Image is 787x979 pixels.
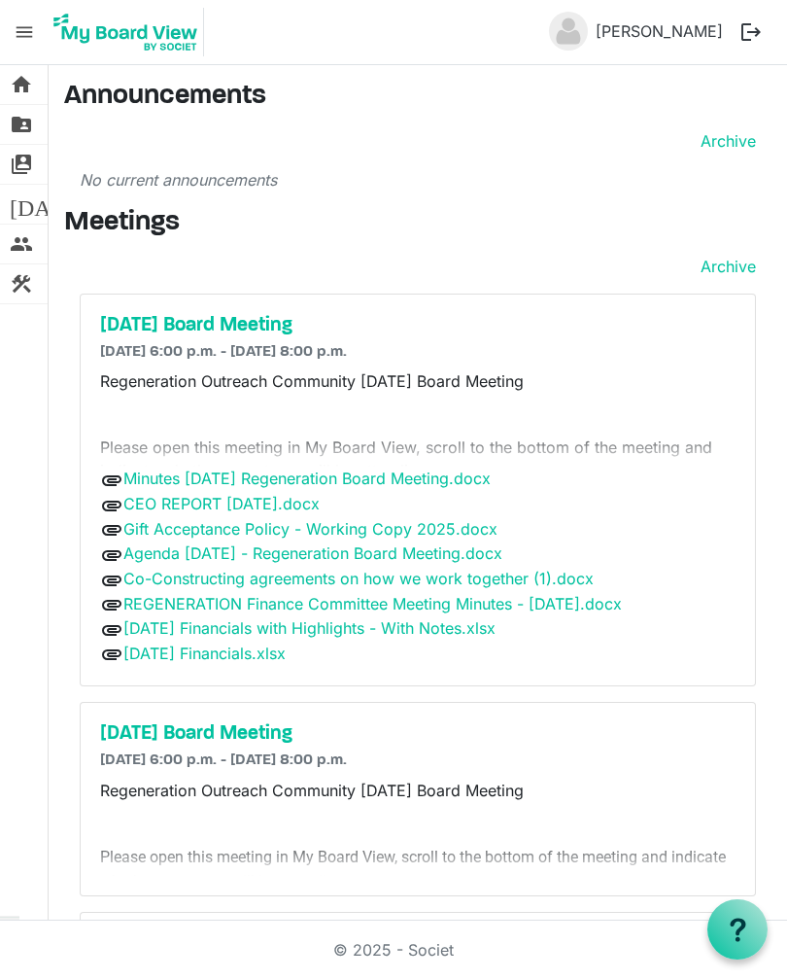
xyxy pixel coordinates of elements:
span: attachment [100,543,123,567]
img: My Board View Logo [48,8,204,56]
span: attachment [100,469,123,492]
a: [DATE] Financials with Highlights - With Notes.xlsx [123,618,496,638]
a: REGENERATION Finance Committee Meeting Minutes - [DATE].docx [123,594,622,613]
span: attachment [100,593,123,616]
span: attachment [100,494,123,517]
a: Co-Constructing agreements on how we work together (1).docx [123,569,594,588]
a: Archive [693,255,756,278]
a: CEO REPORT [DATE].docx [123,494,320,513]
a: Agenda [DATE] - Regeneration Board Meeting.docx [123,543,502,563]
a: [DATE] Financials.xlsx [123,644,286,663]
span: folder_shared [10,105,33,144]
h6: [DATE] 6:00 p.m. - [DATE] 8:00 p.m. [100,343,736,362]
a: Gift Acceptance Policy - Working Copy 2025.docx [123,519,497,539]
span: switch_account [10,145,33,184]
h3: Announcements [64,81,771,114]
img: no-profile-picture.svg [549,12,588,51]
span: menu [6,14,43,51]
button: logout [731,12,771,52]
span: [DATE] [10,185,85,224]
a: © 2025 - Societ [333,940,454,960]
h3: Meetings [64,207,771,240]
span: attachment [100,618,123,642]
span: attachment [100,518,123,542]
span: Regeneration Outreach Community [DATE] Board Meeting [100,781,524,800]
span: attachment [100,643,123,666]
a: Archive [693,129,756,153]
h6: [DATE] 6:00 p.m. - [DATE] 8:00 p.m. [100,752,736,770]
a: Minutes [DATE] Regeneration Board Meeting.docx [123,469,491,488]
span: home [10,65,33,104]
a: My Board View Logo [48,8,212,56]
a: [PERSON_NAME] [588,12,731,51]
p: No current announcements [80,168,756,192]
span: attachment [100,569,123,592]
p: Please open this meeting in My Board View, scroll to the bottom of the meeting and indicate wheth... [100,436,736,482]
span: Please open this meeting in My Board View, scroll to the bottom of the meeting and indicate wheth... [100,848,726,891]
p: Regeneration Outreach Community [DATE] Board Meeting [100,369,736,393]
span: construction [10,264,33,303]
a: [DATE] Board Meeting [100,722,736,746]
span: people [10,225,33,263]
a: [DATE] Board Meeting [100,314,736,337]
